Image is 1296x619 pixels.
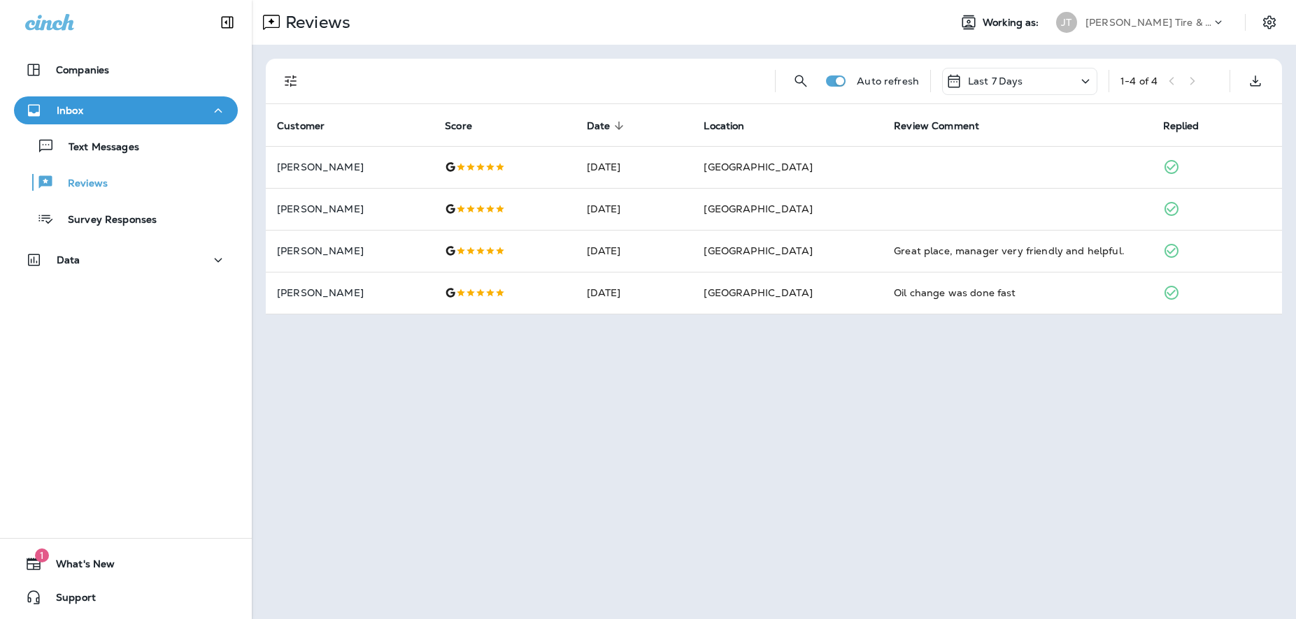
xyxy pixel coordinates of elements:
div: Great place, manager very friendly and helpful. [894,244,1140,258]
td: [DATE] [576,272,693,314]
p: [PERSON_NAME] Tire & Auto [1085,17,1211,28]
button: Export as CSV [1241,67,1269,95]
button: Filters [277,67,305,95]
span: Date [587,120,611,132]
span: Location [704,120,744,132]
p: Reviews [54,177,108,191]
span: Score [445,119,490,132]
div: 1 - 4 of 4 [1120,75,1158,87]
button: Inbox [14,96,238,124]
button: Collapse Sidebar [208,8,247,36]
td: [DATE] [576,146,693,188]
span: Location [704,119,762,132]
p: Reviews [280,12,350,33]
p: Inbox [57,105,83,116]
p: [PERSON_NAME] [277,161,422,173]
button: Text Messages [14,131,238,161]
span: [GEOGRAPHIC_DATA] [704,203,812,215]
span: Customer [277,120,325,132]
span: [GEOGRAPHIC_DATA] [704,161,812,173]
td: [DATE] [576,230,693,272]
div: Oil change was done fast [894,286,1140,300]
button: Settings [1257,10,1282,35]
button: 1What's New [14,550,238,578]
span: Support [42,592,96,609]
button: Data [14,246,238,274]
span: What's New [42,558,115,575]
span: 1 [35,548,49,562]
p: [PERSON_NAME] [277,203,422,214]
span: Date [587,119,629,132]
td: [DATE] [576,188,693,230]
p: [PERSON_NAME] [277,245,422,256]
span: [GEOGRAPHIC_DATA] [704,286,812,299]
button: Survey Responses [14,204,238,233]
p: [PERSON_NAME] [277,287,422,298]
span: Review Comment [894,120,979,132]
p: Companies [56,64,109,75]
p: Text Messages [55,141,139,154]
div: JT [1056,12,1077,33]
span: Working as: [983,17,1042,29]
span: Replied [1163,120,1199,132]
p: Survey Responses [54,214,157,227]
span: [GEOGRAPHIC_DATA] [704,245,812,257]
button: Companies [14,56,238,84]
span: Replied [1163,119,1218,132]
span: Customer [277,119,343,132]
span: Score [445,120,472,132]
button: Search Reviews [787,67,815,95]
p: Last 7 Days [968,75,1023,87]
button: Support [14,583,238,611]
button: Reviews [14,168,238,197]
span: Review Comment [894,119,997,132]
p: Data [57,254,80,265]
p: Auto refresh [857,75,919,87]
